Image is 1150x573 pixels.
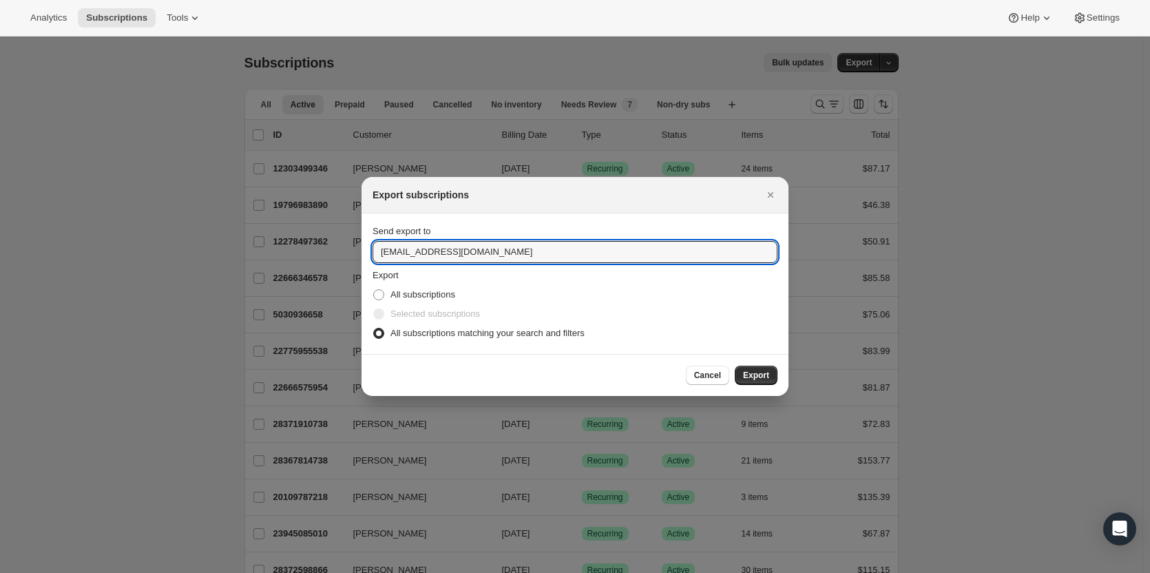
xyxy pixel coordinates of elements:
[390,328,585,338] span: All subscriptions matching your search and filters
[167,12,188,23] span: Tools
[1087,12,1120,23] span: Settings
[999,8,1061,28] button: Help
[735,366,777,385] button: Export
[22,8,75,28] button: Analytics
[78,8,156,28] button: Subscriptions
[390,289,455,300] span: All subscriptions
[1065,8,1128,28] button: Settings
[390,309,480,319] span: Selected subscriptions
[158,8,210,28] button: Tools
[1103,512,1136,545] div: Open Intercom Messenger
[743,370,769,381] span: Export
[30,12,67,23] span: Analytics
[1021,12,1039,23] span: Help
[694,370,721,381] span: Cancel
[686,366,729,385] button: Cancel
[373,188,469,202] h2: Export subscriptions
[761,185,780,205] button: Close
[373,226,431,236] span: Send export to
[86,12,147,23] span: Subscriptions
[373,270,399,280] span: Export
